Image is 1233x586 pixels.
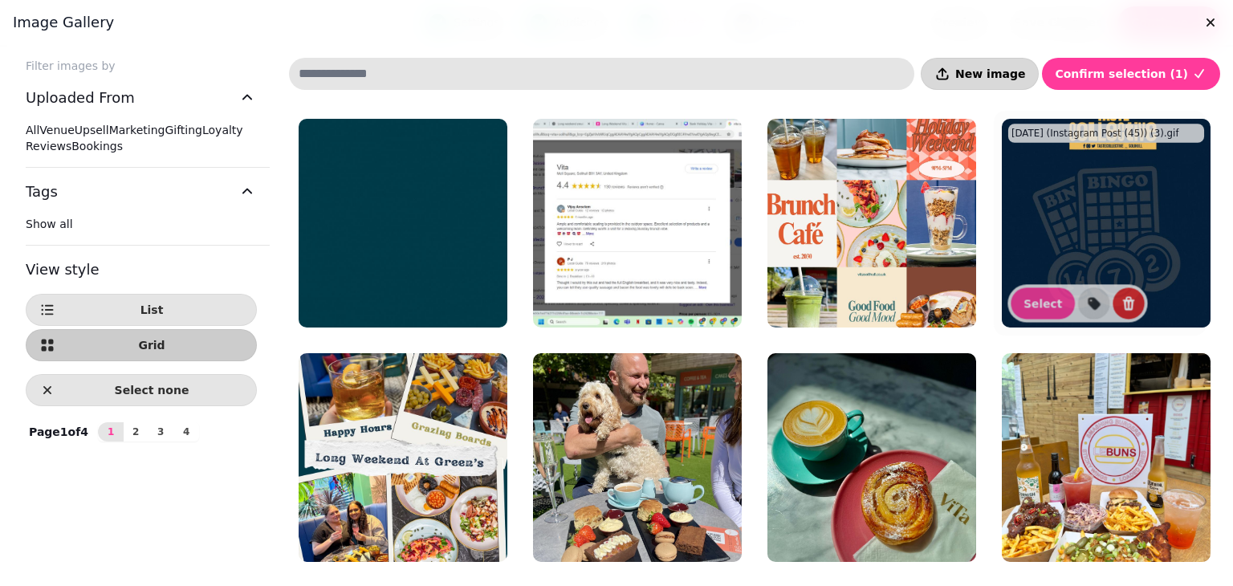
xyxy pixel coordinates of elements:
[1023,298,1062,309] span: Select
[98,422,124,442] button: 1
[165,124,202,136] span: Gifting
[71,140,123,153] span: Bookings
[202,124,243,136] span: Loyalty
[955,68,1025,79] span: New image
[104,427,117,437] span: 1
[26,124,39,136] span: All
[98,422,199,442] nav: Pagination
[26,216,257,245] div: Tags
[767,353,976,562] img: Coffee Poster Vita (Instagram Post (45)).png
[13,13,1220,32] h3: Image gallery
[154,427,167,437] span: 3
[26,329,257,361] button: Grid
[109,124,165,136] span: Marketing
[767,119,976,328] img: Bank Holiday Vita.png
[1011,127,1179,140] p: [DATE] (Instagram Post (45)) (3).gif
[299,353,507,562] img: Copy of Copy of A1 Green's festive bottomless poster (59.4 x 84.1 cm).png
[533,353,742,562] img: WhatsApp Image 2025-08-05 at 18.50.53.jpeg
[1011,287,1075,319] button: Select
[1002,353,1211,562] img: WhatsApp Image 2025-08-05 at 14.37.59.jpeg
[180,427,193,437] span: 4
[60,340,243,351] span: Grid
[26,140,71,153] span: Reviews
[148,422,173,442] button: 3
[533,119,742,328] img: Screenshot (764).png
[26,294,257,326] button: List
[60,304,243,315] span: List
[299,119,507,328] img: Copy of Copy of A1 Green's festive bottomless poster (59.4 x 84.1 cm).gif
[13,58,270,74] label: Filter images by
[75,124,109,136] span: Upsell
[22,424,95,440] p: Page 1 of 4
[26,168,257,216] button: Tags
[173,422,199,442] button: 4
[60,385,243,396] span: Select none
[26,374,257,406] button: Select none
[129,427,142,437] span: 2
[1002,119,1211,328] img: July 30 (Instagram Post (45)) (3).gif
[123,422,149,442] button: 2
[26,218,73,230] span: Show all
[1055,68,1188,79] span: Confirm selection ( 1 )
[26,74,257,122] button: Uploaded From
[1042,58,1220,90] button: Confirm selection (1)
[39,124,74,136] span: Venue
[921,58,1039,90] button: New image
[1113,287,1144,319] button: delete
[26,258,257,281] h3: View style
[26,122,257,167] div: Uploaded From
